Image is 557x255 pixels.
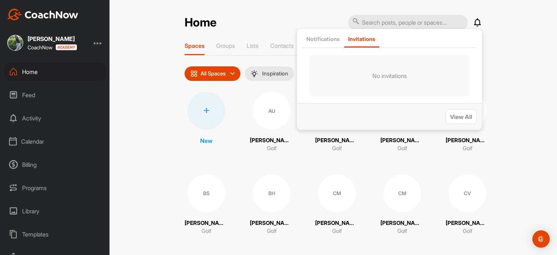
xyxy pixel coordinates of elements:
[4,202,106,220] div: Library
[7,9,78,20] img: CoachNow
[4,132,106,151] div: Calendar
[55,44,77,50] img: CoachNow acadmey
[463,227,473,235] p: Golf
[380,219,424,227] p: [PERSON_NAME]
[380,174,424,235] a: CM[PERSON_NAME]Golf
[190,70,198,77] img: icon
[4,63,106,81] div: Home
[397,144,407,153] p: Golf
[306,36,340,42] p: Notifications
[216,42,235,49] p: Groups
[450,113,472,120] span: View All
[247,42,259,49] p: Lists
[201,71,226,77] p: All Spaces
[250,136,293,145] p: [PERSON_NAME]
[185,219,228,227] p: [PERSON_NAME]
[187,174,225,212] div: BS
[4,225,106,243] div: Templates
[315,136,359,145] p: [PERSON_NAME]
[185,16,216,30] h2: Home
[446,174,489,235] a: CV[PERSON_NAME]Golf
[449,174,486,212] div: CV
[4,109,106,127] div: Activity
[267,227,277,235] p: Golf
[463,144,473,153] p: Golf
[446,219,489,227] p: [PERSON_NAME]
[185,174,228,235] a: BS[PERSON_NAME]Golf
[200,136,213,145] p: New
[253,92,290,129] div: AU
[4,179,106,197] div: Programs
[348,36,375,42] p: Invitations
[446,109,477,124] button: View All
[532,230,550,248] div: Open Intercom Messenger
[270,42,294,49] p: Contacts
[446,136,489,145] p: [PERSON_NAME]
[185,42,205,49] p: Spaces
[253,174,290,212] div: BH
[315,174,359,235] a: CM[PERSON_NAME]Golf
[348,15,468,30] input: Search posts, people or spaces...
[318,174,356,212] div: CM
[28,44,77,50] div: CoachNow
[332,227,342,235] p: Golf
[315,219,359,227] p: [PERSON_NAME]
[202,227,211,235] p: Golf
[28,36,77,42] div: [PERSON_NAME]
[4,156,106,174] div: Billing
[250,219,293,227] p: [PERSON_NAME]
[7,35,23,51] img: 56867fa9dccf703a539e5bfd062e07c5.jpeg
[250,92,293,153] a: AU[PERSON_NAME]Golf
[251,70,258,77] img: menuIcon
[380,136,424,145] p: [PERSON_NAME]
[332,144,342,153] p: Golf
[262,71,288,77] p: Inspiration
[267,144,277,153] p: Golf
[309,55,470,96] p: No invitations
[4,86,106,104] div: Feed
[250,174,293,235] a: BH[PERSON_NAME]Golf
[383,174,421,212] div: CM
[397,227,407,235] p: Golf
